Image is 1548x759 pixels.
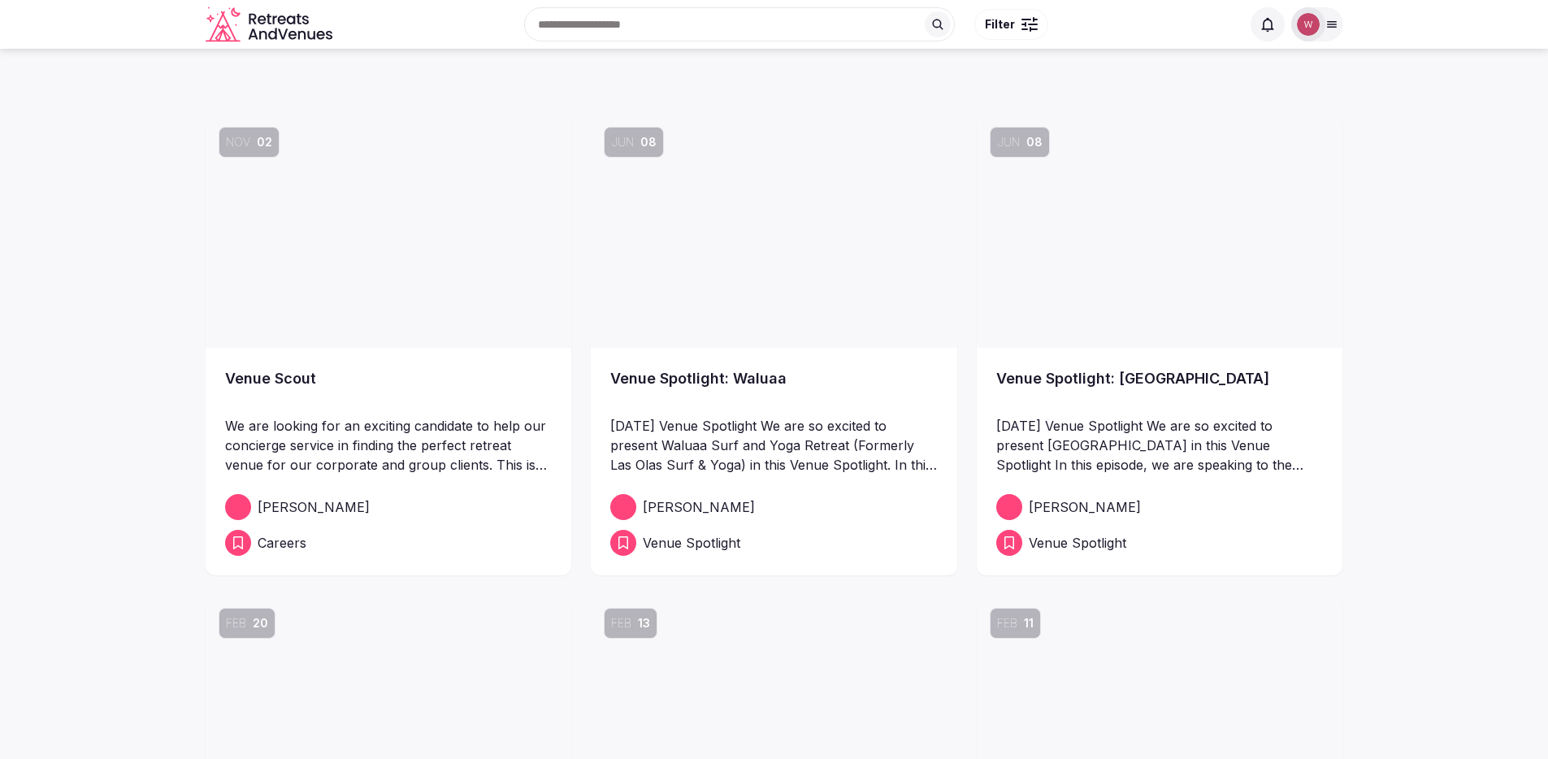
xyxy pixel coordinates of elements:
p: [DATE] Venue Spotlight We are so excited to present [GEOGRAPHIC_DATA] in this Venue Spotlight In ... [996,416,1324,475]
span: 20 [253,615,268,631]
span: [PERSON_NAME] [258,497,370,517]
a: Visit the homepage [206,7,336,43]
a: Venue Scout [225,367,553,413]
span: 13 [638,615,650,631]
span: Venue Spotlight [643,533,740,553]
a: Jun08 [591,114,957,348]
span: Jun [611,134,634,150]
a: Nov02 [206,114,572,348]
span: Feb [611,615,631,631]
button: Filter [974,9,1048,40]
img: William Chin [1297,13,1320,36]
span: 08 [640,134,657,150]
a: [PERSON_NAME] [996,494,1324,520]
a: Jun08 [977,114,1343,348]
span: Careers [258,533,306,553]
p: [DATE] Venue Spotlight We are so excited to present Waluaa Surf and Yoga Retreat (Formerly Las Ol... [610,416,938,475]
span: [PERSON_NAME] [643,497,755,517]
span: Filter [985,16,1015,33]
a: Venue Spotlight: Waluaa [610,367,938,413]
span: Nov [226,134,250,150]
span: Venue Spotlight [1029,533,1126,553]
a: Venue Spotlight [610,530,938,556]
p: We are looking for an exciting candidate to help our concierge service in finding the perfect ret... [225,416,553,475]
span: 08 [1026,134,1043,150]
svg: Retreats and Venues company logo [206,7,336,43]
span: 02 [257,134,272,150]
a: Careers [225,530,553,556]
span: 11 [1024,615,1034,631]
span: Jun [997,134,1020,150]
a: [PERSON_NAME] [610,494,938,520]
a: [PERSON_NAME] [225,494,553,520]
a: Venue Spotlight [996,530,1324,556]
span: [PERSON_NAME] [1029,497,1141,517]
span: Feb [997,615,1017,631]
span: Feb [226,615,246,631]
a: Venue Spotlight: [GEOGRAPHIC_DATA] [996,367,1324,413]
